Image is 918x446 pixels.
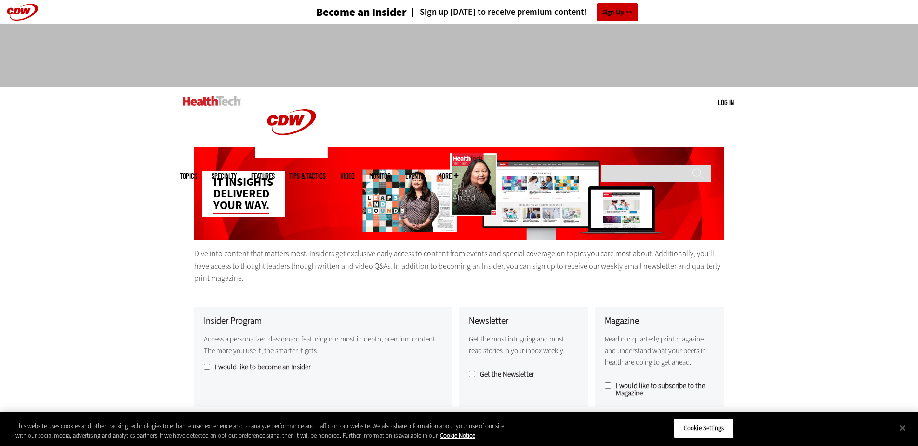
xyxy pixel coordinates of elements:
label: Get the Newsletter [469,371,579,378]
button: Cookie Settings [674,418,734,438]
p: Read our quarterly print magazine and understand what your peers in health are doing to get ahead. [605,333,715,368]
p: Access a personalized dashboard featuring our most in-depth, premium content. The more you use it... [204,333,442,356]
iframe: advertisement [284,34,635,77]
div: IT insights delivered [202,171,285,217]
img: Home [255,87,328,158]
a: More information about your privacy [440,432,475,440]
label: I would like to subscribe to the Magazine [605,382,715,397]
h3: Newsletter [469,316,579,326]
span: More [438,172,458,180]
h3: Become an Insider [316,7,407,18]
span: Specialty [212,172,237,180]
h3: Insider Program [204,316,442,326]
p: Dive into content that matters most. Insiders get exclusive early access to content from events a... [194,248,724,285]
span: your way. [213,197,269,214]
img: Home [183,96,241,106]
a: Video [340,172,355,180]
div: This website uses cookies and other tracking technologies to enhance user experience and to analy... [15,421,505,440]
a: Log in [718,98,734,106]
div: User menu [718,97,734,107]
button: Close [892,417,913,438]
span: Topics [180,172,197,180]
a: Become an Insider [280,7,407,18]
a: CDW [255,150,328,160]
h3: Magazine [605,316,715,326]
a: Events [405,172,424,180]
p: Get the most intriguing and must-read stories in your inbox weekly. [469,333,579,356]
label: I would like to become an Insider [204,364,442,371]
a: Sign Up [597,3,638,21]
a: Features [251,172,275,180]
a: MonITor [369,172,391,180]
a: Sign up [DATE] to receive premium content! [407,8,587,17]
a: Tips & Tactics [289,172,326,180]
